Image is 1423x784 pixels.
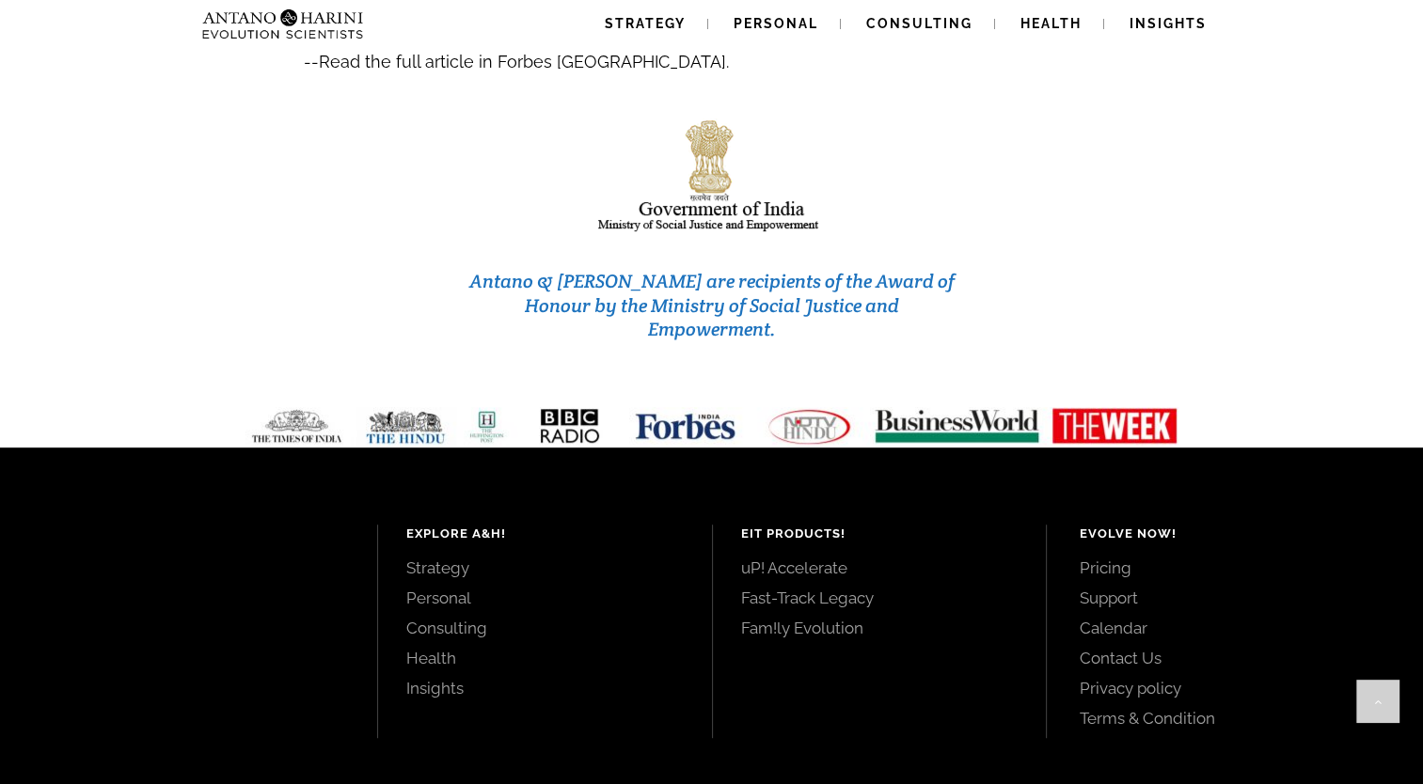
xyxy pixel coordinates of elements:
[1080,525,1381,543] h4: Evolve Now!
[1020,16,1082,31] span: Health
[1080,678,1381,698] a: Privacy policy
[406,588,684,608] a: Personal
[319,41,729,75] a: Read the full article in Forbes [GEOGRAPHIC_DATA].
[741,525,1019,543] h4: EIT Products!
[734,16,818,31] span: Personal
[1130,16,1207,31] span: Insights
[304,52,319,71] span: --
[1080,557,1381,578] a: Pricing
[406,648,684,668] a: Health
[406,618,684,638] a: Consulting
[1080,618,1381,638] a: Calendar
[464,270,960,342] h3: Antano & [PERSON_NAME] are recipients of the Award of Honour by the Ministry of Social Justice an...
[596,115,828,236] img: india-logo1
[406,557,684,578] a: Strategy
[319,52,729,71] span: Read the full article in Forbes [GEOGRAPHIC_DATA].
[741,557,1019,578] a: uP! Accelerate
[406,525,684,543] h4: Explore A&H!
[741,588,1019,608] a: Fast-Track Legacy
[866,16,972,31] span: Consulting
[230,407,1194,446] img: Media-Strip
[406,678,684,698] a: Insights
[1080,708,1381,729] a: Terms & Condition
[1080,648,1381,668] a: Contact Us
[1080,588,1381,608] a: Support
[605,16,686,31] span: Strategy
[741,618,1019,638] a: Fam!ly Evolution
